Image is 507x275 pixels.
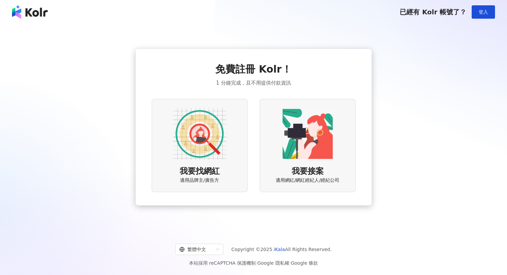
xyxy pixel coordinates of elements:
span: 1 分鐘完成，且不用提供付款資訊 [216,79,291,87]
span: 免費註冊 Kolr！ [215,62,292,76]
div: 繁體中文 [179,244,213,255]
span: 我要找網紅 [180,166,220,177]
span: Copyright © 2025 All Rights Reserved. [231,245,332,253]
a: Google 條款 [291,260,318,266]
a: Google 隱私權 [257,260,289,266]
span: | [289,260,291,266]
a: iKala [274,247,285,252]
span: 登入 [479,9,488,15]
span: | [256,260,257,266]
span: 適用品牌主/廣告方 [180,177,219,184]
img: KOL identity option [281,107,334,160]
img: AD identity option [173,107,226,160]
span: 本站採用 reCAPTCHA 保護機制 [189,259,318,267]
span: 我要接案 [292,166,324,177]
span: 已經有 Kolr 帳號了？ [400,8,466,16]
span: 適用網紅/網紅經紀人/經紀公司 [276,177,339,184]
button: 登入 [472,5,495,19]
img: logo [12,5,48,19]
